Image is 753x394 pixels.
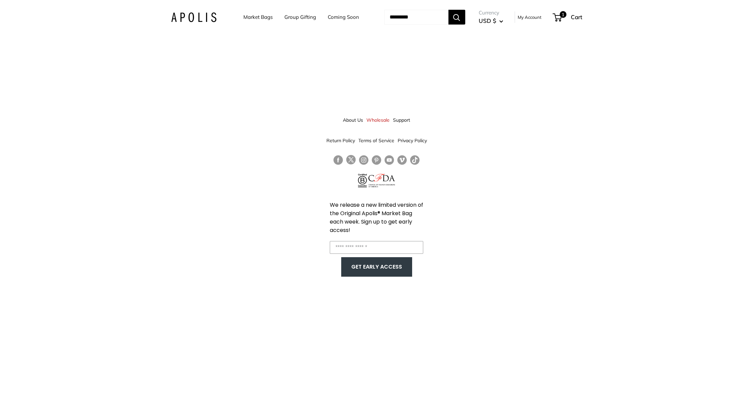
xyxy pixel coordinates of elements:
[343,114,363,126] a: About Us
[359,155,368,165] a: Follow us on Instagram
[171,12,216,22] img: Apolis
[358,174,367,187] img: Certified B Corporation
[333,155,343,165] a: Follow us on Facebook
[571,13,582,21] span: Cart
[346,155,356,167] a: Follow us on Twitter
[243,12,273,22] a: Market Bags
[479,15,503,26] button: USD $
[384,10,448,25] input: Search...
[479,8,503,17] span: Currency
[559,11,566,18] span: 1
[448,10,465,25] button: Search
[479,17,496,24] span: USD $
[358,134,394,147] a: Terms of Service
[393,114,410,126] a: Support
[385,155,394,165] a: Follow us on YouTube
[328,12,359,22] a: Coming Soon
[397,155,407,165] a: Follow us on Vimeo
[330,241,423,254] input: Enter your email
[366,114,390,126] a: Wholesale
[330,201,423,234] span: We release a new limited version of the Original Apolis® Market Bag each week. Sign up to get ear...
[410,155,420,165] a: Follow us on Tumblr
[368,174,395,187] img: Council of Fashion Designers of America Member
[348,261,405,273] button: GET EARLY ACCESS
[372,155,381,165] a: Follow us on Pinterest
[553,12,582,23] a: 1 Cart
[398,134,427,147] a: Privacy Policy
[518,13,542,21] a: My Account
[326,134,355,147] a: Return Policy
[284,12,316,22] a: Group Gifting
